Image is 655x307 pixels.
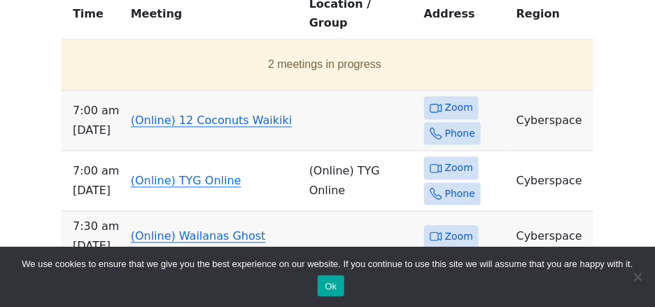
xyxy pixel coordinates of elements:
[73,217,120,237] span: 7:30 AM
[445,186,475,203] span: Phone
[131,175,241,188] a: (Online) TYG Online
[445,100,473,117] span: Zoom
[22,257,633,271] span: We use cookies to ensure that we give you the best experience on our website. If you continue to ...
[631,270,645,284] span: No
[67,46,582,85] button: 2 meetings in progress
[131,230,266,243] a: (Online) Wailanas Ghost
[445,228,473,246] span: Zoom
[304,151,418,212] td: (Online) TYG Online
[131,114,293,128] a: (Online) 12 Coconuts Waikiki
[73,102,120,121] span: 7:00 AM
[511,91,593,151] td: Cyberspace
[445,160,473,177] span: Zoom
[73,121,120,141] span: [DATE]
[73,182,120,201] span: [DATE]
[445,125,475,143] span: Phone
[73,162,120,182] span: 7:00 AM
[73,237,120,257] span: [DATE]
[318,275,344,296] button: Ok
[511,151,593,212] td: Cyberspace
[511,212,593,263] td: Cyberspace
